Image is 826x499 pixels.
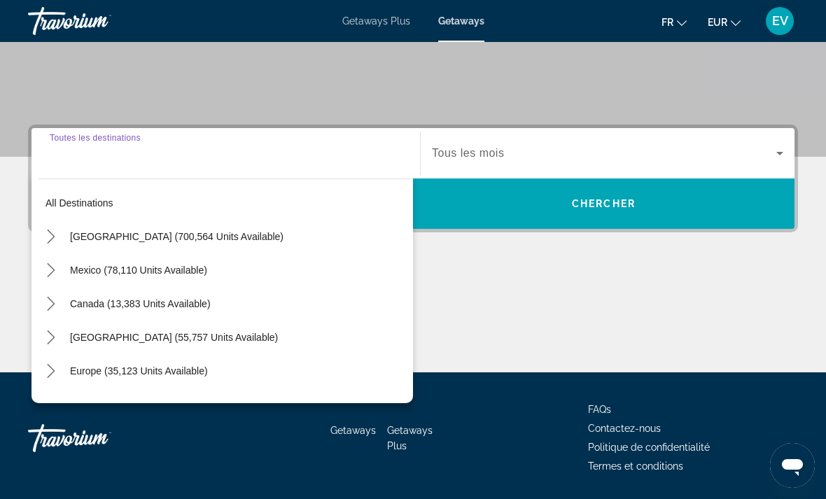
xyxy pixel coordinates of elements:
[38,258,63,283] button: Toggle Mexico (78,110 units available) submenu
[38,325,63,350] button: Toggle Caribbean & Atlantic Islands (55,757 units available) submenu
[70,265,207,276] span: Mexico (78,110 units available)
[63,358,413,384] button: Select destination: Europe (35,123 units available)
[708,12,741,32] button: Change currency
[50,146,402,162] input: Select destination
[63,392,413,417] button: Select destination: Australia (3,108 units available)
[572,198,636,209] span: Chercher
[772,14,788,28] span: EV
[432,147,504,159] span: Tous les mois
[70,298,211,309] span: Canada (13,383 units available)
[413,178,794,229] button: Search
[50,133,141,142] span: Toutes les destinations
[31,171,413,403] div: Destination options
[38,225,63,249] button: Toggle United States (700,564 units available) submenu
[588,442,710,453] a: Politique de confidentialité
[70,332,278,343] span: [GEOGRAPHIC_DATA] (55,757 units available)
[330,425,376,436] a: Getaways
[38,393,63,417] button: Toggle Australia (3,108 units available) submenu
[661,12,687,32] button: Change language
[588,423,661,434] a: Contactez-nous
[770,443,815,488] iframe: Bouton de lancement de la fenêtre de messagerie
[28,417,168,459] a: Go Home
[45,197,113,209] span: All destinations
[63,224,413,249] button: Select destination: United States (700,564 units available)
[31,128,794,229] div: Search widget
[38,359,63,384] button: Toggle Europe (35,123 units available) submenu
[588,461,683,472] a: Termes et conditions
[63,258,413,283] button: Select destination: Mexico (78,110 units available)
[708,17,727,28] span: EUR
[63,325,413,350] button: Select destination: Caribbean & Atlantic Islands (55,757 units available)
[28,3,168,39] a: Travorium
[70,365,208,377] span: Europe (35,123 units available)
[38,190,413,216] button: Select destination: All destinations
[63,291,413,316] button: Select destination: Canada (13,383 units available)
[438,15,484,27] a: Getaways
[588,404,611,415] a: FAQs
[661,17,673,28] span: fr
[342,15,410,27] a: Getaways Plus
[70,231,283,242] span: [GEOGRAPHIC_DATA] (700,564 units available)
[387,425,433,451] a: Getaways Plus
[38,292,63,316] button: Toggle Canada (13,383 units available) submenu
[762,6,798,36] button: User Menu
